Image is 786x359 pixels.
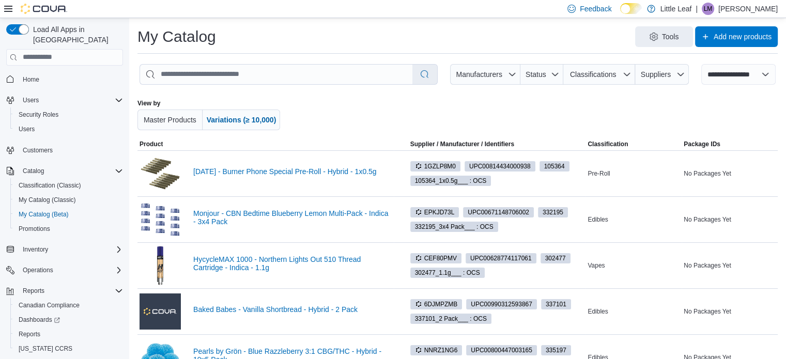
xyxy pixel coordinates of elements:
span: 332195 [543,208,563,217]
span: Reports [23,287,44,295]
span: CEF80PMV [415,254,457,263]
div: No Packages Yet [682,305,778,318]
span: Users [19,125,35,133]
label: View by [137,99,160,107]
span: Add new products [714,32,772,42]
span: Product [140,140,163,148]
span: Classification (Classic) [14,179,123,192]
img: Baked Babes - Vanilla Shortbread - Hybrid - 2 Pack [140,293,181,330]
span: Tools [662,32,679,42]
button: Tools [635,26,693,47]
button: [US_STATE] CCRS [10,341,127,356]
input: Dark Mode [620,3,642,14]
span: 105364_1x0.5g___ : OCS [410,176,491,186]
img: Monjour - CBN Bedtime Blueberry Lemon Multi-Pack - Indica - 3x4 Pack [140,199,181,240]
span: Reports [19,285,123,297]
span: Customers [23,146,53,154]
a: [US_STATE] CCRS [14,342,76,355]
span: 302477_1.1g___ : OCS [415,268,480,277]
span: NNRZ1NG6 [410,345,463,355]
span: Washington CCRS [14,342,123,355]
button: Inventory [2,242,127,257]
span: 1GZLP8M0 [415,162,456,171]
span: 335197 [546,346,566,355]
button: Users [19,94,43,106]
h1: My Catalog [137,26,216,47]
button: Variations (≥ 10,000) [203,110,281,130]
div: No Packages Yet [682,213,778,226]
a: Customers [19,144,57,157]
span: EPKJD73L [410,207,459,217]
div: No Packages Yet [682,259,778,272]
button: Classifications [563,64,635,85]
a: Dashboards [14,314,64,326]
span: Catalog [19,165,123,177]
span: My Catalog (Classic) [19,196,76,204]
span: LM [704,3,713,15]
span: Load All Apps in [GEOGRAPHIC_DATA] [29,24,123,45]
button: Reports [2,284,127,298]
span: 1GZLP8M0 [410,161,460,171]
button: Status [520,64,563,85]
span: Classification (Classic) [19,181,81,190]
span: NNRZ1NG6 [415,346,458,355]
span: Feedback [580,4,611,14]
span: 337101_2 Pack___ : OCS [415,314,487,323]
a: My Catalog (Classic) [14,194,80,206]
span: [US_STATE] CCRS [19,345,72,353]
span: Customers [19,144,123,157]
span: My Catalog (Beta) [14,208,123,221]
button: Master Products [137,110,203,130]
div: Edibles [585,213,682,226]
span: Classification [588,140,628,148]
div: Supplier / Manufacturer / Identifiers [410,140,514,148]
button: Canadian Compliance [10,298,127,313]
a: Promotions [14,223,54,235]
span: Variations (≥ 10,000) [207,116,276,124]
span: CEF80PMV [410,253,461,263]
button: Customers [2,143,127,158]
span: UPC 00814434000938 [469,162,531,171]
span: Users [14,123,123,135]
span: Users [19,94,123,106]
a: Canadian Compliance [14,299,84,311]
button: Users [2,93,127,107]
span: UPC00814434000938 [465,161,535,171]
a: Home [19,73,43,86]
span: Suppliers [641,70,671,79]
p: | [696,3,698,15]
span: 6DJMPZMB [410,299,463,309]
span: 337101 [541,299,571,309]
span: 302477_1.1g___ : OCS [410,268,485,278]
button: Security Roles [10,107,127,122]
a: Monjour - CBN Bedtime Blueberry Lemon Multi-Pack - Indica - 3x4 Pack [193,209,392,226]
span: Users [23,96,39,104]
div: Vapes [585,259,682,272]
span: Home [19,73,123,86]
span: My Catalog (Beta) [19,210,69,218]
span: Reports [19,330,40,338]
span: 302477 [545,254,566,263]
a: Dashboards [10,313,127,327]
span: UPC 00628774117061 [470,254,532,263]
span: Operations [23,266,53,274]
span: Promotions [19,225,50,233]
span: Inventory [19,243,123,256]
span: 105364 [540,161,569,171]
button: Operations [19,264,57,276]
span: UPC 00671148706002 [468,208,529,217]
span: Package IDs [684,140,720,148]
p: [PERSON_NAME] [718,3,778,15]
span: UPC00800447003165 [466,345,537,355]
span: Status [526,70,546,79]
button: Catalog [2,164,127,178]
button: Add new products [695,26,778,47]
span: UPC00671148706002 [463,207,534,217]
span: Catalog [23,167,44,175]
span: UPC 00800447003165 [471,346,532,355]
span: Home [23,75,39,84]
span: UPC 00990312593867 [471,300,532,309]
span: 302477 [541,253,571,263]
button: Manufacturers [450,64,520,85]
